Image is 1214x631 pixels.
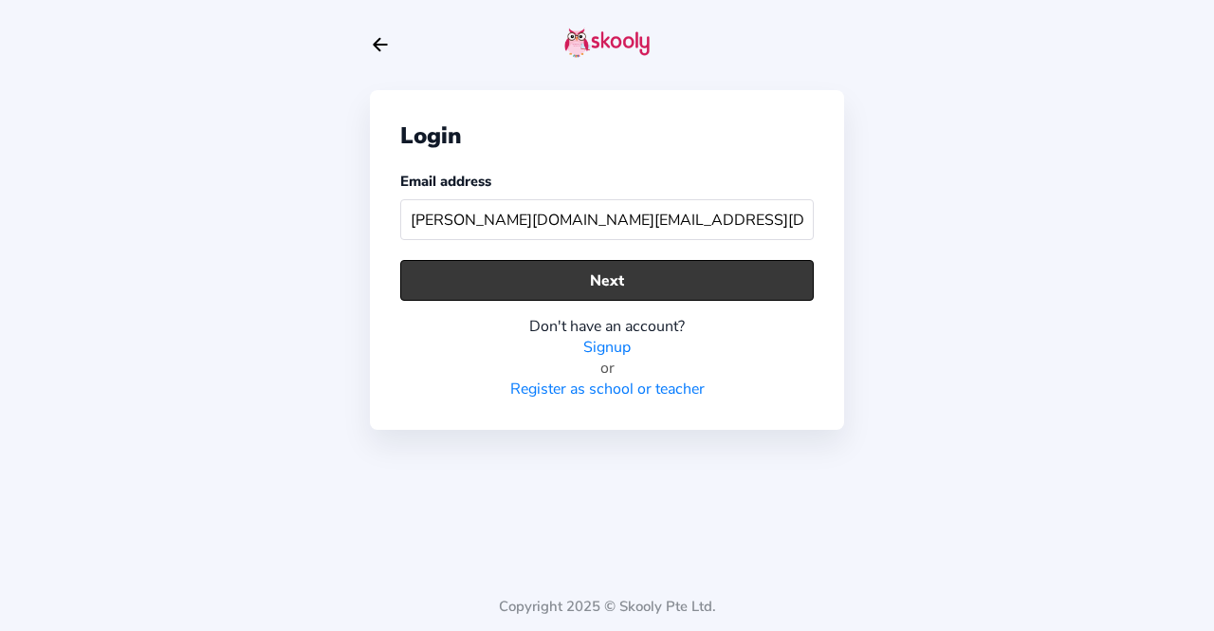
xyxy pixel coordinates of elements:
button: Next [400,260,814,301]
input: Your email address [400,199,814,240]
div: Login [400,121,814,151]
button: arrow back outline [370,34,391,55]
div: Don't have an account? [400,316,814,337]
label: Email address [400,172,491,191]
div: or [400,358,814,379]
img: skooly-logo.png [564,28,650,58]
a: Register as school or teacher [510,379,705,399]
a: Signup [583,337,631,358]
